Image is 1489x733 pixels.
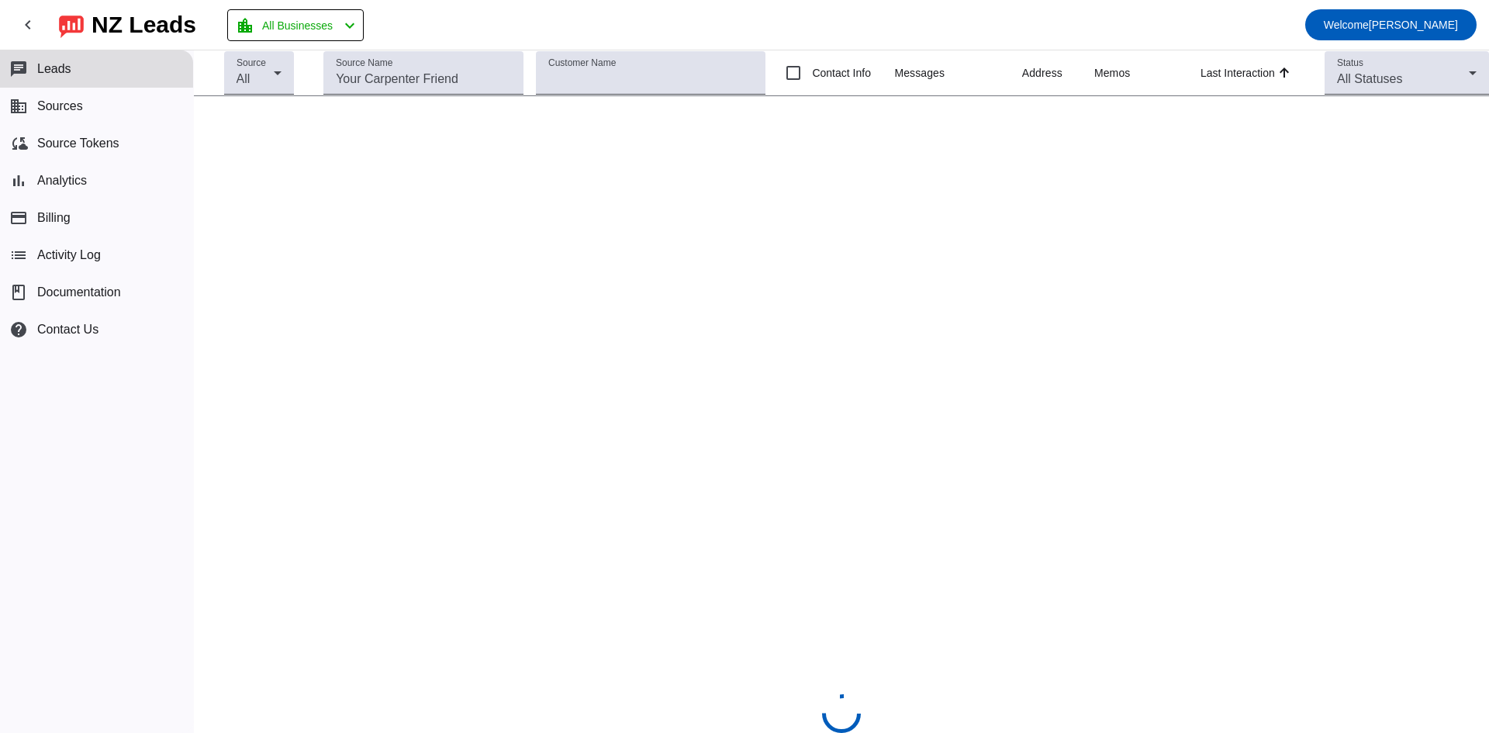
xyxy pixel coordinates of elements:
[37,248,101,262] span: Activity Log
[9,97,28,116] mat-icon: business
[1324,19,1369,31] span: Welcome
[1201,65,1275,81] div: Last Interaction
[37,99,83,113] span: Sources
[227,9,364,41] button: All Businesses
[336,70,511,88] input: Your Carpenter Friend
[548,58,616,68] mat-label: Customer Name
[809,65,871,81] label: Contact Info
[1022,50,1094,96] th: Address
[9,171,28,190] mat-icon: bar_chart
[19,16,37,34] mat-icon: chevron_left
[9,283,28,302] span: book
[92,14,196,36] div: NZ Leads
[37,174,87,188] span: Analytics
[340,16,359,35] mat-icon: chevron_left
[237,72,250,85] span: All
[59,12,84,38] img: logo
[9,60,28,78] mat-icon: chat
[1305,9,1477,40] button: Welcome[PERSON_NAME]
[336,58,392,68] mat-label: Source Name
[37,62,71,76] span: Leads
[37,137,119,150] span: Source Tokens
[37,211,71,225] span: Billing
[9,246,28,265] mat-icon: list
[237,58,266,68] mat-label: Source
[1337,72,1402,85] span: All Statuses
[9,320,28,339] mat-icon: help
[1337,58,1363,68] mat-label: Status
[37,323,98,337] span: Contact Us
[1324,14,1458,36] span: [PERSON_NAME]
[37,285,121,299] span: Documentation
[9,134,28,153] mat-icon: cloud_sync
[236,16,254,35] mat-icon: location_city
[9,209,28,227] mat-icon: payment
[1094,50,1201,96] th: Memos
[894,50,1021,96] th: Messages
[262,15,333,36] span: All Businesses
